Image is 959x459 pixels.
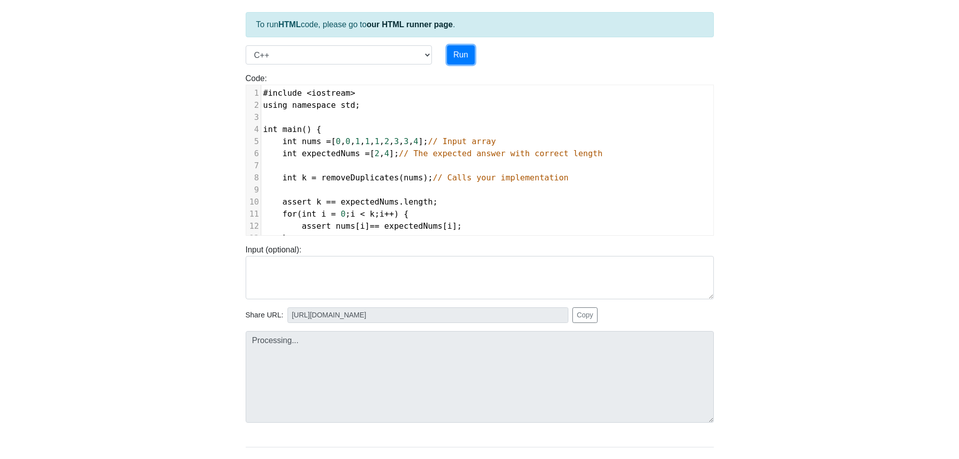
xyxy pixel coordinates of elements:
div: 11 [246,208,261,220]
span: main [282,124,302,134]
span: length [404,197,433,207]
span: k [302,173,307,182]
span: [ ] [ ]; [263,221,462,231]
span: // The expected answer with correct length [399,149,603,158]
strong: HTML [278,20,301,29]
span: i [360,221,365,231]
div: 3 [246,111,261,123]
span: 4 [384,149,389,158]
span: 2 [384,137,389,146]
div: 4 [246,123,261,136]
span: int [263,124,278,134]
span: 1 [365,137,370,146]
span: == [370,221,379,231]
span: 4 [413,137,418,146]
span: expectedNums [302,149,360,158]
span: > [350,88,355,98]
span: 3 [394,137,399,146]
span: Share URL: [246,310,283,321]
span: int [302,209,317,219]
span: ++ [384,209,394,219]
div: 7 [246,160,261,172]
span: 1 [375,137,380,146]
span: int [282,149,297,158]
span: . ; [263,197,438,207]
span: for [282,209,297,219]
span: < [307,88,312,98]
span: k [316,197,321,207]
div: Code: [238,73,721,236]
span: removeDuplicates [321,173,399,182]
span: = [365,149,370,158]
span: // Calls your implementation [433,173,569,182]
span: i [321,209,326,219]
span: i [380,209,385,219]
span: = [331,209,336,219]
span: using [263,100,287,110]
span: 0 [345,137,350,146]
span: expectedNums [384,221,442,231]
span: 1 [355,137,360,146]
span: 0 [336,137,341,146]
span: [ , , , , , , , , ]; [263,137,496,146]
span: ; [263,100,360,110]
span: namespace [292,100,336,110]
span: = [312,173,317,182]
span: i [448,221,453,231]
div: 10 [246,196,261,208]
span: assert [282,197,312,207]
span: nums [404,173,423,182]
span: std [341,100,355,110]
span: i [350,209,355,219]
span: = [326,137,331,146]
span: ( ; ; ) { [263,209,409,219]
div: 8 [246,172,261,184]
a: our HTML runner page [366,20,453,29]
div: 2 [246,99,261,111]
span: #include [263,88,302,98]
div: 1 [246,87,261,99]
span: 3 [404,137,409,146]
span: k [370,209,375,219]
span: [ , ]; [263,149,603,158]
span: () { [263,124,322,134]
span: == [326,197,336,207]
div: 9 [246,184,261,196]
span: 2 [375,149,380,158]
div: 6 [246,148,261,160]
div: 13 [246,232,261,244]
div: To run code, please go to . [246,12,714,37]
button: Run [447,45,475,64]
span: 0 [341,209,346,219]
span: < [360,209,365,219]
span: expectedNums [341,197,399,207]
button: Copy [572,307,598,323]
span: nums [302,137,322,146]
span: int [282,173,297,182]
div: 12 [246,220,261,232]
span: nums [336,221,355,231]
input: No share available yet [287,307,568,323]
span: ( ); [263,173,569,182]
span: int [282,137,297,146]
span: assert [302,221,331,231]
span: // Input array [428,137,496,146]
div: 5 [246,136,261,148]
div: Input (optional): [238,244,721,299]
span: iostream [312,88,350,98]
span: } [263,233,287,243]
